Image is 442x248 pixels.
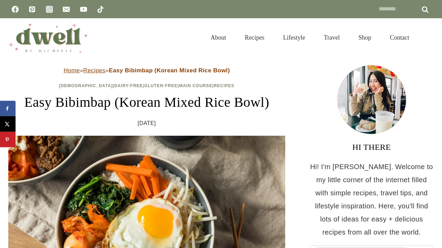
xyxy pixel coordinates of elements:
[349,25,381,50] a: Shop
[94,2,107,16] a: TikTok
[315,25,349,50] a: Travel
[274,25,315,50] a: Lifestyle
[8,92,285,113] h1: Easy Bibimbap (Korean Mixed Rice Bowl)
[381,25,419,50] a: Contact
[83,67,105,74] a: Recipes
[8,2,22,16] a: Facebook
[64,67,80,74] a: Home
[59,83,234,88] span: | | | |
[59,2,73,16] a: Email
[138,118,156,128] time: [DATE]
[114,83,143,88] a: Dairy-Free
[64,67,230,74] span: » »
[214,83,234,88] a: Recipes
[201,25,419,50] nav: Primary Navigation
[8,22,88,53] img: DWELL by michelle
[59,83,113,88] a: [DEMOGRAPHIC_DATA]
[422,32,434,43] button: View Search Form
[201,25,236,50] a: About
[309,160,434,239] p: Hi! I'm [PERSON_NAME]. Welcome to my little corner of the internet filled with simple recipes, tr...
[25,2,39,16] a: Pinterest
[309,141,434,153] h3: HI THERE
[77,2,90,16] a: YouTube
[144,83,177,88] a: Gluten-Free
[109,67,230,74] strong: Easy Bibimbap (Korean Mixed Rice Bowl)
[42,2,56,16] a: Instagram
[236,25,274,50] a: Recipes
[179,83,212,88] a: Main Course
